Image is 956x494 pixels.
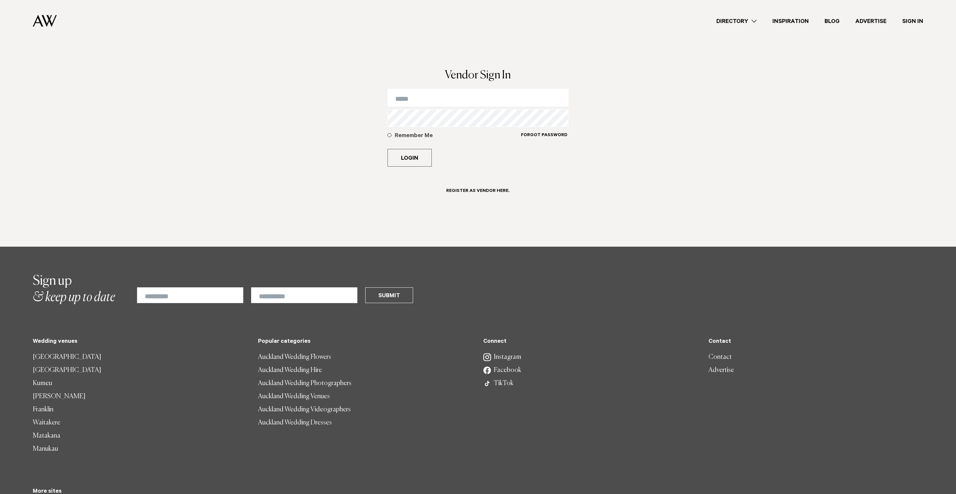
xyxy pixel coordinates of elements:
[483,339,698,345] h5: Connect
[365,287,413,303] button: Submit
[395,132,521,140] h5: Remember Me
[765,17,817,26] a: Inspiration
[258,364,473,377] a: Auckland Wedding Hire
[708,351,923,364] a: Contact
[258,403,473,416] a: Auckland Wedding Videographers
[33,351,248,364] a: [GEOGRAPHIC_DATA]
[33,443,248,456] a: Manukau
[483,351,698,364] a: Instagram
[438,182,517,204] a: Register as Vendor here.
[388,70,568,81] h1: Vendor Sign In
[33,416,248,429] a: Waitakere
[446,188,509,195] h6: Register as Vendor here.
[521,133,568,139] h6: Forgot Password
[33,275,72,288] span: Sign up
[388,149,432,167] button: Login
[33,390,248,403] a: [PERSON_NAME]
[521,132,568,146] a: Forgot Password
[258,377,473,390] a: Auckland Wedding Photographers
[483,364,698,377] a: Facebook
[33,403,248,416] a: Franklin
[33,15,57,27] img: Auckland Weddings Logo
[33,273,115,306] h2: & keep up to date
[817,17,847,26] a: Blog
[258,351,473,364] a: Auckland Wedding Flowers
[708,17,765,26] a: Directory
[33,339,248,345] h5: Wedding venues
[847,17,894,26] a: Advertise
[483,377,698,390] a: TikTok
[33,377,248,390] a: Kumeu
[258,339,473,345] h5: Popular categories
[33,429,248,443] a: Matakana
[894,17,931,26] a: Sign In
[258,416,473,429] a: Auckland Wedding Dresses
[258,390,473,403] a: Auckland Wedding Venues
[33,364,248,377] a: [GEOGRAPHIC_DATA]
[708,364,923,377] a: Advertise
[708,339,923,345] h5: Contact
